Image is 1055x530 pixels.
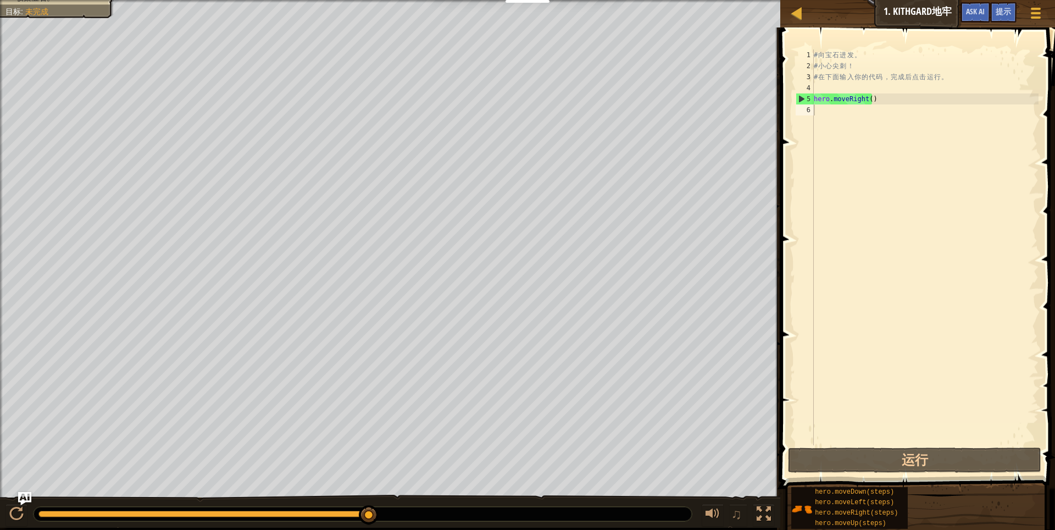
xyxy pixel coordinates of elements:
span: hero.moveUp(steps) [815,520,886,527]
div: 5 [796,93,814,104]
button: 切换全屏 [753,504,775,527]
div: 6 [796,104,814,115]
img: portrait.png [791,499,812,520]
span: 未完成 [25,7,48,16]
button: Ctrl + P: Play [5,504,27,527]
button: 音量调节 [702,504,724,527]
button: ♫ [729,504,748,527]
button: 显示游戏菜单 [1022,2,1050,28]
div: 4 [796,82,814,93]
span: 目标 [5,7,21,16]
span: 提示 [996,6,1011,16]
span: hero.moveDown(steps) [815,488,894,496]
span: Ask AI [966,6,985,16]
button: Ask AI [960,2,990,23]
div: 3 [796,71,814,82]
span: hero.moveLeft(steps) [815,499,894,506]
button: Ask AI [18,492,31,505]
div: 1 [796,49,814,60]
span: : [21,7,25,16]
span: ♫ [731,506,742,522]
button: 运行 [788,448,1042,473]
div: 2 [796,60,814,71]
span: hero.moveRight(steps) [815,509,898,517]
